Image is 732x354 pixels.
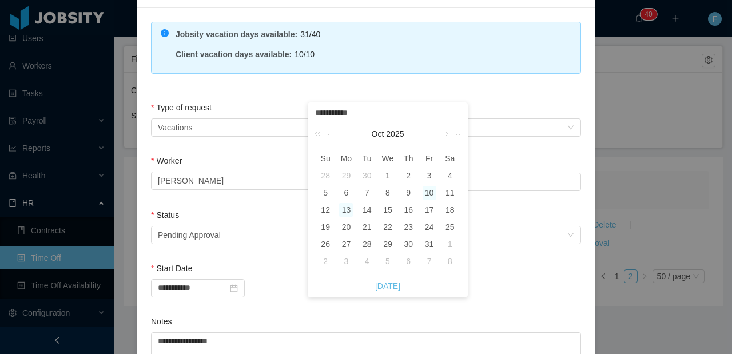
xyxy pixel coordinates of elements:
td: November 8, 2025 [440,253,460,270]
span: 10/10 [295,50,315,59]
div: 17 [423,203,436,217]
div: 22 [381,220,395,234]
td: October 12, 2025 [315,201,336,218]
span: Fr [419,153,439,164]
div: 28 [319,169,332,182]
a: 2025 [385,122,405,145]
strong: Jobsity vacation days available : [176,30,297,39]
i: icon: info-circle [161,29,169,37]
td: October 27, 2025 [336,236,356,253]
td: October 4, 2025 [440,167,460,184]
a: Next month (PageDown) [440,122,451,145]
div: 15 [381,203,395,217]
a: Next year (Control + right) [448,122,463,145]
div: Luis Felipe Sandoval [158,172,224,189]
div: 4 [360,254,374,268]
div: 24 [423,220,436,234]
td: November 5, 2025 [377,253,398,270]
a: Oct [371,122,385,145]
td: October 9, 2025 [398,184,419,201]
td: November 6, 2025 [398,253,419,270]
div: 30 [360,169,374,182]
div: 31 [423,237,436,251]
div: 2 [319,254,332,268]
label: Notes [151,317,172,326]
div: 27 [339,237,353,251]
div: 18 [443,203,457,217]
div: 16 [401,203,415,217]
div: 8 [381,186,395,200]
td: September 30, 2025 [357,167,377,184]
div: 12 [319,203,332,217]
div: 3 [339,254,353,268]
div: Vacations [158,119,192,136]
th: Fri [419,150,439,167]
div: 11 [443,186,457,200]
div: 21 [360,220,374,234]
th: Mon [336,150,356,167]
td: September 29, 2025 [336,167,356,184]
td: October 5, 2025 [315,184,336,201]
div: 1 [443,237,457,251]
span: Sa [440,153,460,164]
td: October 2, 2025 [398,167,419,184]
td: November 7, 2025 [419,253,439,270]
a: [DATE] [375,275,400,297]
td: October 20, 2025 [336,218,356,236]
td: November 3, 2025 [336,253,356,270]
td: October 6, 2025 [336,184,356,201]
td: October 3, 2025 [419,167,439,184]
td: October 16, 2025 [398,201,419,218]
td: October 21, 2025 [357,218,377,236]
span: Mo [336,153,356,164]
div: 2 [401,169,415,182]
div: 7 [360,186,374,200]
div: 5 [319,186,332,200]
th: Thu [398,150,419,167]
th: Sun [315,150,336,167]
strong: Client vacation days available : [176,50,292,59]
td: November 1, 2025 [440,236,460,253]
td: October 17, 2025 [419,201,439,218]
div: 1 [381,169,395,182]
div: 4 [443,169,457,182]
div: 14 [360,203,374,217]
div: 25 [443,220,457,234]
td: October 31, 2025 [419,236,439,253]
label: Start Date [151,264,192,273]
td: October 10, 2025 [419,184,439,201]
div: 29 [381,237,395,251]
div: 26 [319,237,332,251]
div: 5 [381,254,395,268]
div: 29 [339,169,353,182]
td: October 19, 2025 [315,218,336,236]
td: October 25, 2025 [440,218,460,236]
td: October 15, 2025 [377,201,398,218]
i: icon: calendar [230,284,238,292]
div: 30 [401,237,415,251]
div: 20 [339,220,353,234]
td: September 28, 2025 [315,167,336,184]
div: 3 [423,169,436,182]
span: 31/40 [300,30,320,39]
div: 10 [423,186,436,200]
a: Previous month (PageUp) [325,122,335,145]
span: Tu [357,153,377,164]
div: 6 [339,186,353,200]
td: October 29, 2025 [377,236,398,253]
td: October 28, 2025 [357,236,377,253]
div: 9 [401,186,415,200]
span: Th [398,153,419,164]
label: Type of request [151,103,212,112]
td: October 26, 2025 [315,236,336,253]
a: Last year (Control + left) [312,122,327,145]
div: 13 [339,203,353,217]
div: 23 [401,220,415,234]
th: Tue [357,150,377,167]
div: 7 [423,254,436,268]
div: 28 [360,237,374,251]
td: October 1, 2025 [377,167,398,184]
div: 6 [401,254,415,268]
td: October 18, 2025 [440,201,460,218]
td: October 11, 2025 [440,184,460,201]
